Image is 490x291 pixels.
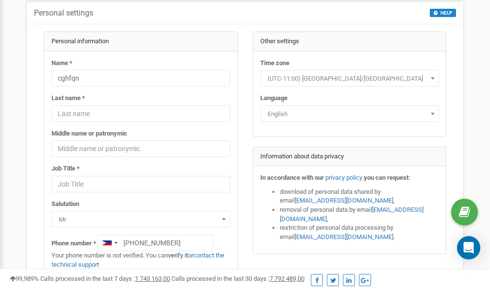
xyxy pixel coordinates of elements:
[51,70,230,86] input: Name
[364,174,410,181] strong: you can request:
[171,275,304,282] span: Calls processed in the last 30 days :
[295,233,393,240] a: [EMAIL_ADDRESS][DOMAIN_NAME]
[40,275,170,282] span: Calls processed in the last 7 days :
[98,235,120,251] div: Telephone country code
[55,213,227,226] span: Mr.
[295,197,393,204] a: [EMAIL_ADDRESS][DOMAIN_NAME]
[51,105,230,122] input: Last name
[168,252,188,259] a: verify it
[260,70,439,86] span: (UTC-11:00) Pacific/Midway
[51,176,230,192] input: Job Title
[264,72,436,86] span: (UTC-11:00) Pacific/Midway
[280,205,439,223] li: removal of personal data by email ,
[430,9,456,17] button: HELP
[51,211,230,227] span: Mr.
[51,59,72,68] label: Name *
[253,147,446,167] div: Information about data privacy
[34,9,93,17] h5: Personal settings
[325,174,362,181] a: privacy policy
[270,275,304,282] u: 7 792 489,00
[51,200,79,209] label: Salutation
[51,140,230,157] input: Middle name or patronymic
[51,251,230,269] p: Your phone number is not verified. You can or
[260,174,324,181] strong: In accordance with our
[260,105,439,122] span: English
[135,275,170,282] u: 1 743 163,00
[280,188,439,205] li: download of personal data shared by email ,
[51,94,85,103] label: Last name *
[280,206,423,223] a: [EMAIL_ADDRESS][DOMAIN_NAME]
[253,32,446,51] div: Other settings
[51,164,80,173] label: Job Title *
[10,275,39,282] span: 99,989%
[51,239,96,248] label: Phone number *
[260,94,287,103] label: Language
[260,59,289,68] label: Time zone
[51,252,224,268] a: contact the technical support
[98,235,213,251] input: +1-800-555-55-55
[51,129,127,138] label: Middle name or patronymic
[280,223,439,241] li: restriction of personal data processing by email .
[44,32,237,51] div: Personal information
[264,107,436,121] span: English
[457,236,480,259] div: Open Intercom Messenger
